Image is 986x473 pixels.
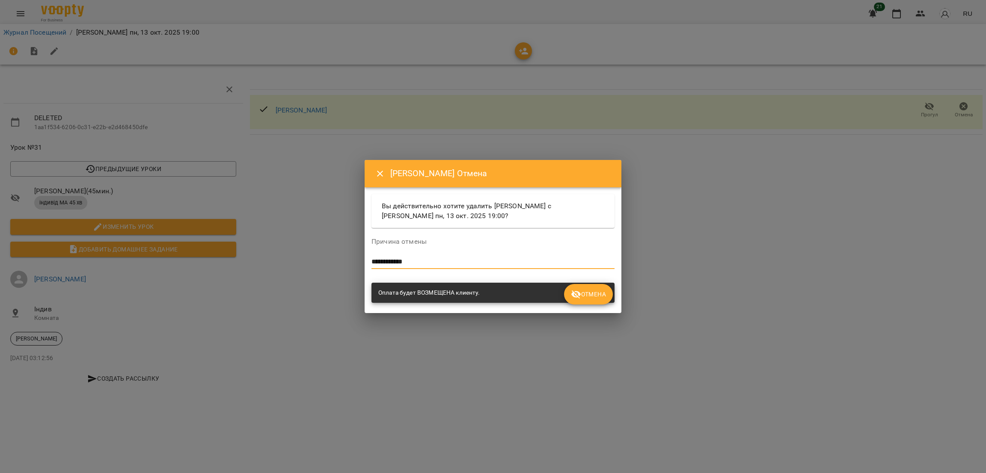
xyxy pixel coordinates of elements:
[564,284,613,304] button: Отмена
[370,163,390,184] button: Close
[371,238,615,245] label: Причина отмены
[390,167,611,180] h6: [PERSON_NAME] Отмена
[371,194,615,228] div: Вы действительно хотите удалить [PERSON_NAME] с [PERSON_NAME] пн, 13 окт. 2025 19:00?
[571,289,606,299] span: Отмена
[378,285,480,301] div: Оплата будет ВОЗМЕЩЕНА клиенту.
